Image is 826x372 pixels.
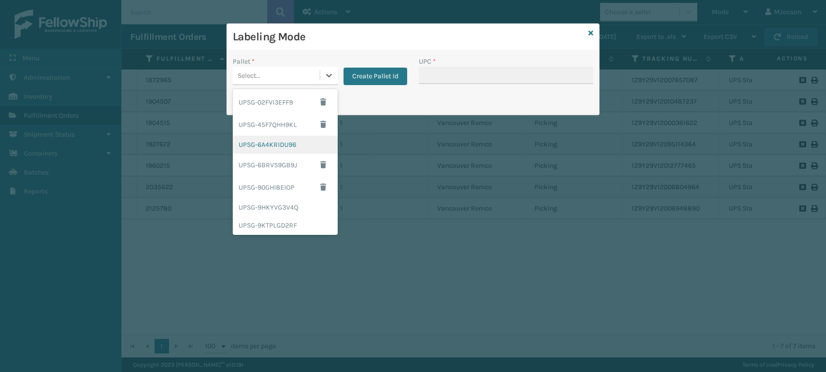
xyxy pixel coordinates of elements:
[419,56,436,67] label: UPC
[233,234,338,252] div: UPSG-BP9JYSND8H
[233,136,338,154] div: UPSG-6A4KRIDU96
[233,56,255,67] label: Pallet
[233,216,338,234] div: UPSG-9KTPLGD2RF
[233,113,338,136] div: UPSG-45F7QHH9KL
[233,30,585,44] h3: Labeling Mode
[233,91,338,113] div: UPSG-02FVI3EFF9
[233,176,338,198] div: UPSG-90GHI8EIOP
[233,198,338,216] div: UPSG-9HKYVG3V4Q
[344,68,407,85] button: Create Pallet Id
[233,154,338,176] div: UPSG-6BRVS9GB9J
[238,71,260,81] div: Select...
